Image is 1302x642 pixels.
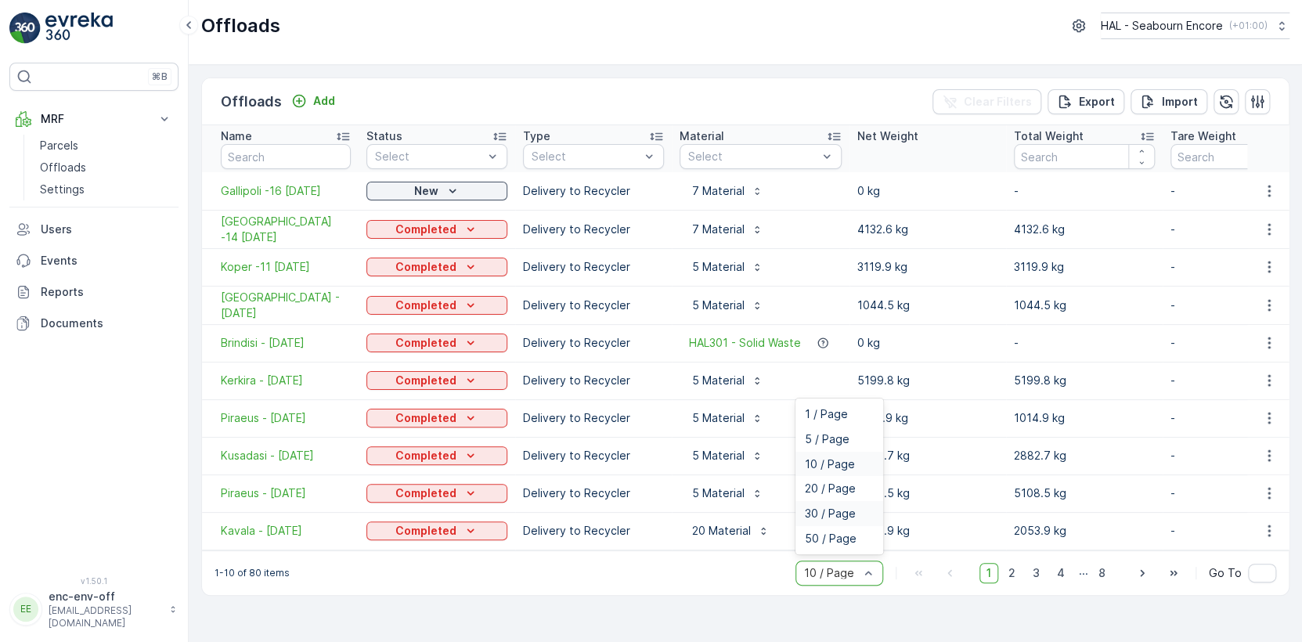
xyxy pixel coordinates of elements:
[532,149,640,164] p: Select
[221,335,351,351] a: Brindisi - 6 Sept 25
[221,448,351,463] span: Kusadasi - [DATE]
[375,149,483,164] p: Select
[40,160,86,175] p: Offloads
[1014,448,1155,463] p: 2882.7 kg
[689,485,745,501] p: 5 Material
[523,335,664,351] p: Delivery to Recycler
[152,70,168,83] p: ⌘B
[523,222,664,237] p: Delivery to Recycler
[366,220,507,239] button: Completed
[221,448,351,463] a: Kusadasi - 28 Aug 25
[857,523,998,539] p: 2053.9 kg
[1014,485,1155,501] p: 5108.5 kg
[680,481,773,506] button: 5 Material
[221,91,282,113] p: Offloads
[805,458,855,471] span: 10 / Page
[523,373,664,388] p: Delivery to Recycler
[9,245,179,276] a: Events
[805,408,848,420] span: 1 / Page
[680,518,779,543] button: 20 Material
[680,254,773,280] button: 5 Material
[1001,563,1022,583] span: 2
[221,259,351,275] span: Koper -11 [DATE]
[313,93,335,109] p: Add
[366,484,507,503] button: Completed
[395,259,456,275] p: Completed
[395,410,456,426] p: Completed
[857,183,998,199] p: 0 kg
[1170,128,1236,144] p: Tare Weight
[9,589,179,629] button: EEenc-env-off[EMAIL_ADDRESS][DOMAIN_NAME]
[395,298,456,313] p: Completed
[689,410,745,426] p: 5 Material
[34,179,179,200] a: Settings
[1014,183,1155,199] p: -
[40,182,85,197] p: Settings
[221,523,351,539] a: Kavala - 19 Aug 25
[1014,259,1155,275] p: 3119.9 kg
[857,373,998,388] p: 5199.8 kg
[285,92,341,110] button: Add
[689,183,745,199] p: 7 Material
[9,576,179,586] span: v 1.50.1
[1014,523,1155,539] p: 2053.9 kg
[366,334,507,352] button: Completed
[221,214,351,245] span: [GEOGRAPHIC_DATA] -14 [DATE]
[395,523,456,539] p: Completed
[1014,128,1084,144] p: Total Weight
[41,111,147,127] p: MRF
[857,222,998,237] p: 4132.6 kg
[49,604,161,629] p: [EMAIL_ADDRESS][DOMAIN_NAME]
[40,138,78,153] p: Parcels
[523,259,664,275] p: Delivery to Recycler
[1209,565,1242,581] span: Go To
[41,253,172,269] p: Events
[1014,144,1155,169] input: Search
[523,183,664,199] p: Delivery to Recycler
[221,523,351,539] span: Kavala - [DATE]
[41,316,172,331] p: Documents
[221,183,351,199] a: Gallipoli -16 Sept 25
[1101,13,1289,39] button: HAL - Seabourn Encore(+01:00)
[1229,20,1268,32] p: ( +01:00 )
[857,298,998,313] p: 1044.5 kg
[395,448,456,463] p: Completed
[857,410,998,426] p: 1014.9 kg
[49,589,161,604] p: enc-env-off
[805,507,856,520] span: 30 / Page
[1014,410,1155,426] p: 1014.9 kg
[221,373,351,388] a: Kerkira - 5 Sept 25
[964,94,1032,110] p: Clear Filters
[805,433,849,445] span: 5 / Page
[395,222,456,237] p: Completed
[221,335,351,351] span: Brindisi - [DATE]
[805,532,857,545] span: 50 / Page
[979,563,998,583] span: 1
[366,258,507,276] button: Completed
[1014,335,1155,351] p: -
[1048,89,1124,114] button: Export
[689,335,801,351] span: HAL301 - Solid Waste
[9,308,179,339] a: Documents
[932,89,1041,114] button: Clear Filters
[221,259,351,275] a: Koper -11 Sept 25
[221,214,351,245] a: Dubrovnik -14 Sept 25
[689,298,745,313] p: 5 Material
[221,410,351,426] a: Piraeus - 31 Aug 25
[857,335,998,351] p: 0 kg
[689,373,745,388] p: 5 Material
[689,222,745,237] p: 7 Material
[857,485,998,501] p: 5108.5 kg
[1014,222,1155,237] p: 4132.6 kg
[9,214,179,245] a: Users
[366,521,507,540] button: Completed
[1091,563,1113,583] span: 8
[221,290,351,321] span: [GEOGRAPHIC_DATA] - [DATE]
[9,13,41,44] img: logo
[221,485,351,501] span: Piraeus - [DATE]
[680,368,773,393] button: 5 Material
[1079,563,1088,583] p: ...
[41,222,172,237] p: Users
[45,13,113,44] img: logo_light-DOdMpM7g.png
[857,448,998,463] p: 2882.7 kg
